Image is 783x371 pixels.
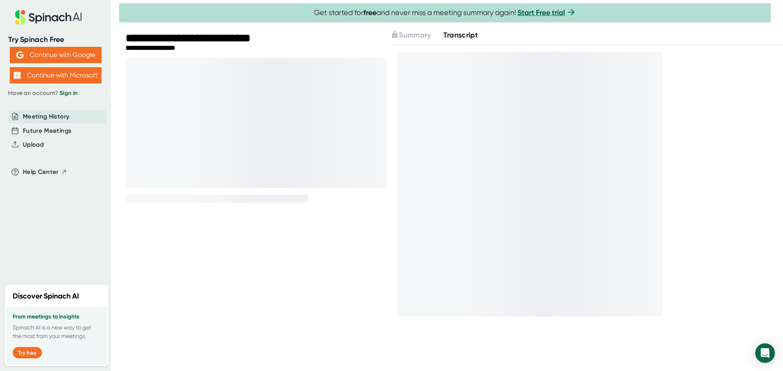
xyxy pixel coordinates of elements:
div: Try Spinach Free [8,35,103,44]
span: Help Center [23,167,59,177]
p: Spinach AI is a new way to get the most from your meetings [13,323,101,340]
div: Upgrade to access [391,30,443,41]
span: Get started for and never miss a meeting summary again! [314,8,576,18]
div: Open Intercom Messenger [755,343,775,363]
h2: Discover Spinach AI [13,291,79,302]
img: Aehbyd4JwY73AAAAAElFTkSuQmCC [16,51,24,59]
button: Continue with Microsoft [10,67,102,83]
button: Future Meetings [23,126,71,136]
button: Help Center [23,167,67,177]
a: Start Free trial [518,8,565,17]
span: Summary [399,31,431,40]
h3: From meetings to insights [13,314,101,320]
div: Have an account? [8,90,103,97]
button: Try free [13,347,42,358]
a: Sign in [60,90,77,97]
button: Summary [391,30,431,41]
button: Continue with Google [10,47,102,63]
button: Transcript [443,30,478,41]
button: Meeting History [23,112,69,121]
button: Upload [23,140,44,149]
b: free [363,8,376,17]
span: Transcript [443,31,478,40]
